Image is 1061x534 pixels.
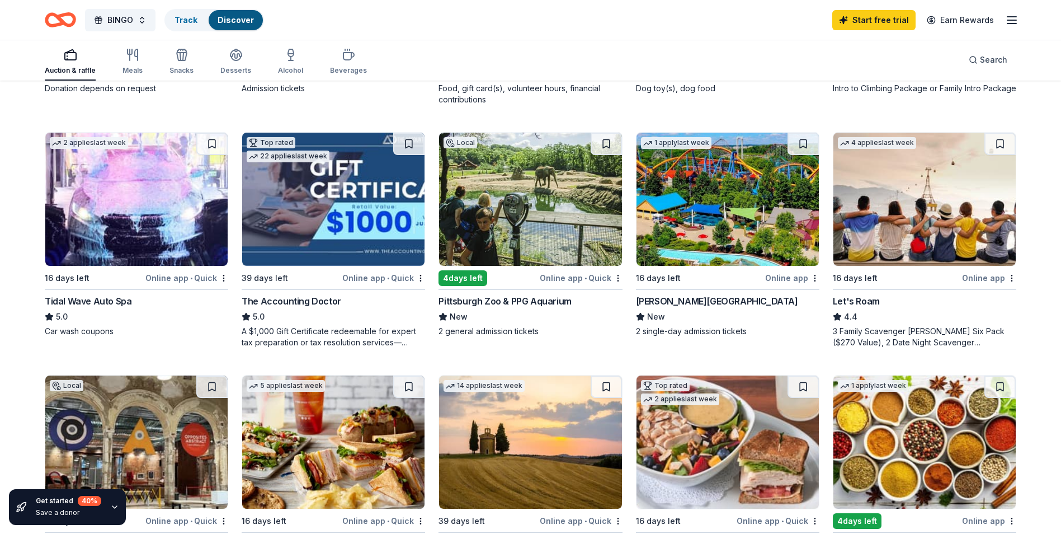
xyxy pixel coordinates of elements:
[438,83,622,105] div: Food, gift card(s), volunteer hours, financial contributions
[45,294,131,308] div: Tidal Wave Auto Spa
[833,326,1016,348] div: 3 Family Scavenger [PERSON_NAME] Six Pack ($270 Value), 2 Date Night Scavenger [PERSON_NAME] Two ...
[278,44,303,81] button: Alcohol
[962,514,1016,528] div: Online app
[45,7,76,33] a: Home
[45,66,96,75] div: Auction & raffle
[45,271,89,285] div: 16 days left
[218,15,254,25] a: Discover
[439,376,621,509] img: Image for AF Travel Ideas
[36,508,101,517] div: Save a donor
[45,376,228,509] img: Image for Children's Museum of Pittsburgh
[636,271,681,285] div: 16 days left
[107,13,133,27] span: BINGO
[169,44,194,81] button: Snacks
[540,514,623,528] div: Online app Quick
[636,83,819,94] div: Dog toy(s), dog food
[636,294,798,308] div: [PERSON_NAME][GEOGRAPHIC_DATA]
[833,294,880,308] div: Let's Roam
[242,294,341,308] div: The Accounting Doctor
[145,271,228,285] div: Online app Quick
[175,15,197,25] a: Track
[920,10,1001,30] a: Earn Rewards
[190,274,192,283] span: •
[584,274,587,283] span: •
[636,326,819,337] div: 2 single-day admission tickets
[78,496,101,506] div: 40 %
[833,376,1016,509] img: Image for Price Chopper
[242,376,425,509] img: Image for McAlister's Deli
[980,53,1007,67] span: Search
[540,271,623,285] div: Online app Quick
[647,310,665,324] span: New
[330,44,367,81] button: Beverages
[253,310,265,324] span: 5.0
[342,514,425,528] div: Online app Quick
[387,274,389,283] span: •
[833,513,881,529] div: 4 days left
[45,132,228,337] a: Image for Tidal Wave Auto Spa2 applieslast week16 days leftOnline app•QuickTidal Wave Auto Spa5.0...
[122,66,143,75] div: Meals
[439,133,621,266] img: Image for Pittsburgh Zoo & PPG Aquarium
[962,271,1016,285] div: Online app
[247,380,325,392] div: 5 applies last week
[36,496,101,506] div: Get started
[242,132,425,348] a: Image for The Accounting DoctorTop rated22 applieslast week39 days leftOnline app•QuickThe Accoun...
[641,394,719,405] div: 2 applies last week
[387,517,389,526] span: •
[50,137,128,149] div: 2 applies last week
[444,137,477,148] div: Local
[960,49,1016,71] button: Search
[636,133,819,266] img: Image for Dorney Park & Wildwater Kingdom
[50,380,83,391] div: Local
[636,514,681,528] div: 16 days left
[342,271,425,285] div: Online app Quick
[438,270,487,286] div: 4 days left
[838,137,916,149] div: 4 applies last week
[737,514,819,528] div: Online app Quick
[45,44,96,81] button: Auction & raffle
[45,133,228,266] img: Image for Tidal Wave Auto Spa
[242,326,425,348] div: A $1,000 Gift Certificate redeemable for expert tax preparation or tax resolution services—recipi...
[833,133,1016,266] img: Image for Let's Roam
[122,44,143,81] button: Meals
[833,83,1016,94] div: Intro to Climbing Package or Family Intro Package
[584,517,587,526] span: •
[56,310,68,324] span: 5.0
[438,132,622,337] a: Image for Pittsburgh Zoo & PPG AquariumLocal4days leftOnline app•QuickPittsburgh Zoo & PPG Aquari...
[242,83,425,94] div: Admission tickets
[765,271,819,285] div: Online app
[247,137,295,148] div: Top rated
[641,137,711,149] div: 1 apply last week
[444,380,525,392] div: 14 applies last week
[242,514,286,528] div: 16 days left
[45,326,228,337] div: Car wash coupons
[278,66,303,75] div: Alcohol
[220,66,251,75] div: Desserts
[438,294,571,308] div: Pittsburgh Zoo & PPG Aquarium
[85,9,155,31] button: BINGO
[45,83,228,94] div: Donation depends on request
[838,380,908,392] div: 1 apply last week
[832,10,916,30] a: Start free trial
[833,271,878,285] div: 16 days left
[242,271,288,285] div: 39 days left
[636,132,819,337] a: Image for Dorney Park & Wildwater Kingdom1 applylast week16 days leftOnline app[PERSON_NAME][GEOG...
[169,66,194,75] div: Snacks
[844,310,857,324] span: 4.4
[247,151,329,162] div: 22 applies last week
[190,517,192,526] span: •
[781,517,784,526] span: •
[330,66,367,75] div: Beverages
[438,326,622,337] div: 2 general admission tickets
[641,380,690,391] div: Top rated
[833,132,1016,348] a: Image for Let's Roam4 applieslast week16 days leftOnline appLet's Roam4.43 Family Scavenger [PERS...
[636,376,819,509] img: Image for Turning Point Restaurants
[164,9,264,31] button: TrackDiscover
[220,44,251,81] button: Desserts
[450,310,468,324] span: New
[242,133,425,266] img: Image for The Accounting Doctor
[438,514,485,528] div: 39 days left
